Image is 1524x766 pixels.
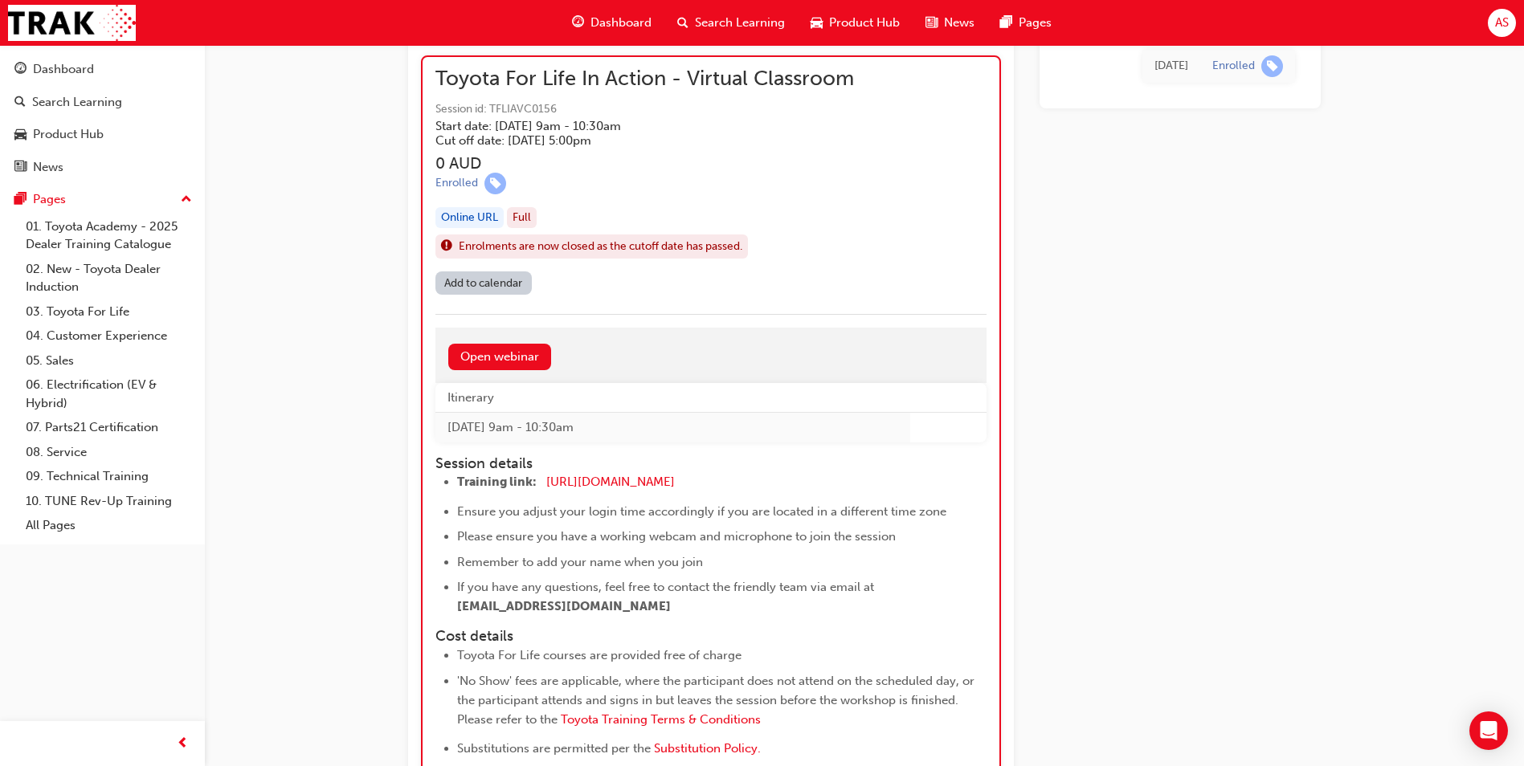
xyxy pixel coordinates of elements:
[1261,55,1283,77] span: learningRecordVerb_ENROLL-icon
[435,100,854,119] span: Session id: TFLIAVC0156
[435,455,958,473] h4: Session details
[1019,14,1052,32] span: Pages
[457,599,671,613] span: [EMAIL_ADDRESS][DOMAIN_NAME]
[677,13,688,33] span: search-icon
[1495,14,1509,32] span: AS
[572,13,584,33] span: guage-icon
[435,133,828,148] h5: Cut off date: [DATE] 5:00pm
[14,161,27,175] span: news-icon
[484,173,506,194] span: learningRecordVerb_ENROLL-icon
[1154,57,1188,75] div: Fri May 30 2025 08:51:12 GMT+1000 (Australian Eastern Standard Time)
[435,207,504,229] div: Online URL
[559,6,664,39] a: guage-iconDashboard
[177,734,189,754] span: prev-icon
[19,489,198,514] a: 10. TUNE Rev-Up Training
[457,741,651,756] span: Substitutions are permitted per the
[913,6,987,39] a: news-iconNews
[19,348,198,373] a: 05. Sales
[19,415,198,440] a: 07. Parts21 Certification
[6,120,198,149] a: Product Hub
[925,13,938,33] span: news-icon
[695,14,785,32] span: Search Learning
[19,214,198,257] a: 01. Toyota Academy - 2025 Dealer Training Catalogue
[435,628,987,646] h4: Cost details
[457,580,874,594] span: If you have any questions, feel free to contact the friendly team via email at
[33,158,63,177] div: News
[19,513,198,538] a: All Pages
[987,6,1064,39] a: pages-iconPages
[590,14,652,32] span: Dashboard
[457,529,896,544] span: Please ensure you have a working webcam and microphone to join the session
[829,14,900,32] span: Product Hub
[457,648,742,662] span: Toyota For Life courses are provided free of charge
[435,119,828,133] h5: Start date: [DATE] 9am - 10:30am
[654,741,761,756] a: Substitution Policy.
[32,93,122,112] div: Search Learning
[546,475,675,489] a: [URL][DOMAIN_NAME]
[457,475,537,489] span: Training link:
[6,55,198,84] a: Dashboard
[19,464,198,489] a: 09. Technical Training
[798,6,913,39] a: car-iconProduct Hub
[1000,13,1012,33] span: pages-icon
[457,674,978,727] span: 'No Show' fees are applicable, where the participant does not attend on the scheduled day, or the...
[811,13,823,33] span: car-icon
[664,6,798,39] a: search-iconSearch Learning
[944,14,974,32] span: News
[457,504,946,519] span: Ensure you adjust your login time accordingly if you are located in a different time zone
[8,5,136,41] img: Trak
[14,63,27,77] span: guage-icon
[6,185,198,214] button: Pages
[6,153,198,182] a: News
[448,344,551,370] a: Open webinar
[507,207,537,229] div: Full
[6,88,198,117] a: Search Learning
[181,189,192,210] span: up-icon
[435,413,910,442] td: [DATE] 9am - 10:30am
[561,712,761,727] a: Toyota Training Terms & Conditions
[459,238,742,256] span: Enrolments are now closed as the cutoff date has passed.
[14,193,27,207] span: pages-icon
[435,271,532,295] a: Add to calendar
[14,128,27,142] span: car-icon
[435,176,478,191] div: Enrolled
[33,190,66,209] div: Pages
[435,70,987,301] button: Toyota For Life In Action - Virtual ClassroomSession id: TFLIAVC0156Start date: [DATE] 9am - 10:3...
[14,96,26,110] span: search-icon
[33,125,104,144] div: Product Hub
[1469,711,1508,750] div: Open Intercom Messenger
[19,373,198,415] a: 06. Electrification (EV & Hybrid)
[6,51,198,185] button: DashboardSearch LearningProduct HubNews
[19,257,198,299] a: 02. New - Toyota Dealer Induction
[19,324,198,348] a: 04. Customer Experience
[435,383,910,413] th: Itinerary
[19,440,198,465] a: 08. Service
[457,555,703,569] span: Remember to add your name when you join
[1488,9,1516,37] button: AS
[1212,59,1255,74] div: Enrolled
[441,236,452,257] span: exclaim-icon
[19,299,198,324] a: 03. Toyota For Life
[435,154,854,173] h3: 0 AUD
[33,60,94,79] div: Dashboard
[435,70,854,88] span: Toyota For Life In Action - Virtual Classroom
